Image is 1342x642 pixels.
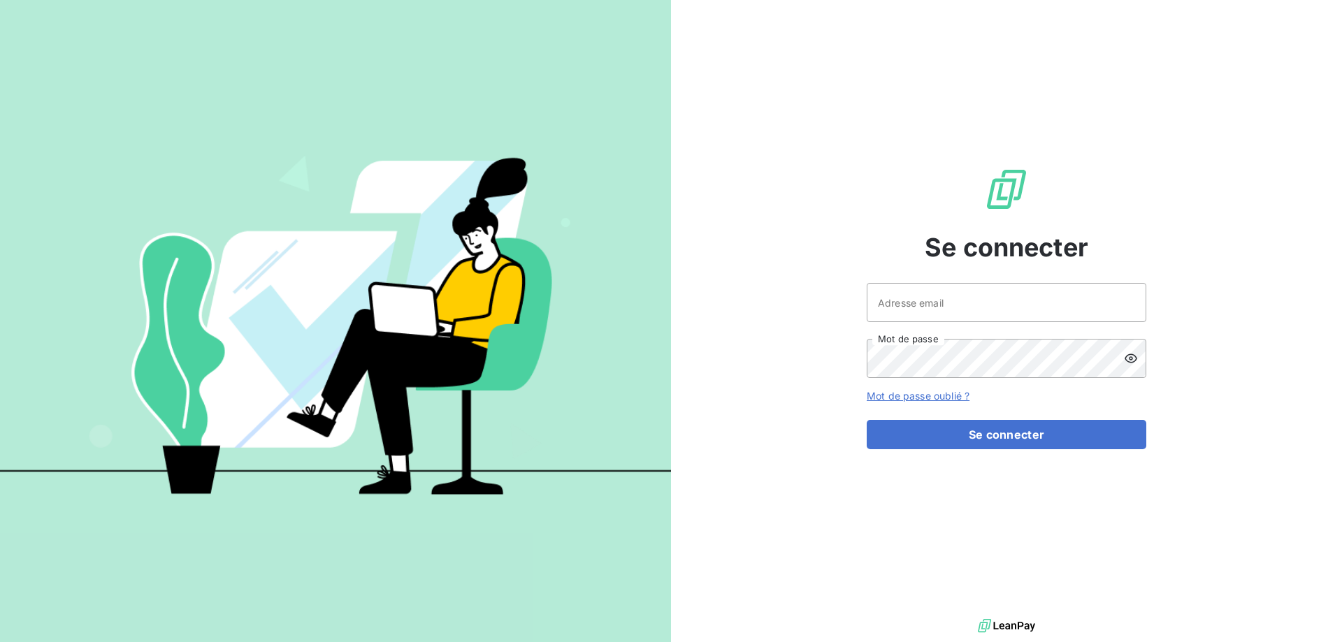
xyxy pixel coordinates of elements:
[925,228,1088,266] span: Se connecter
[984,167,1029,212] img: Logo LeanPay
[867,390,969,402] a: Mot de passe oublié ?
[867,283,1146,322] input: placeholder
[978,615,1035,636] img: logo
[867,420,1146,449] button: Se connecter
